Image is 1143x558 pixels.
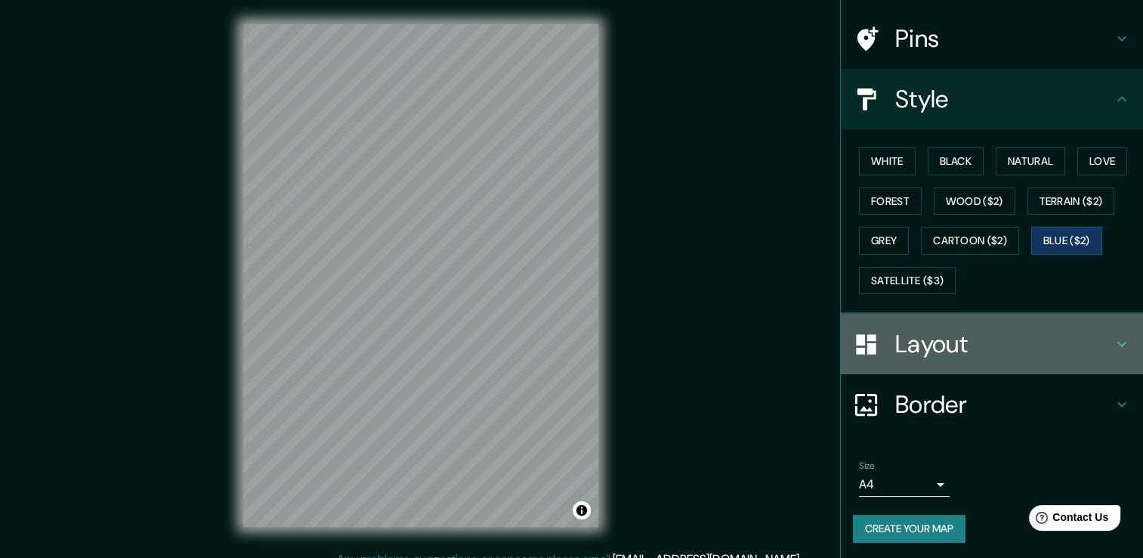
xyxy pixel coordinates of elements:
button: Toggle attribution [573,501,591,519]
button: Grey [859,227,909,255]
button: Natural [996,147,1065,175]
button: Satellite ($3) [859,267,956,295]
iframe: Help widget launcher [1009,499,1126,541]
button: Blue ($2) [1031,227,1102,255]
button: Black [928,147,984,175]
div: Style [841,69,1143,129]
button: Cartoon ($2) [921,227,1019,255]
div: A4 [859,473,950,497]
button: Forest [859,188,922,215]
h4: Border [895,389,1113,420]
div: Border [841,374,1143,435]
div: Layout [841,314,1143,374]
h4: Style [895,84,1113,114]
button: Terrain ($2) [1027,188,1115,215]
button: White [859,147,916,175]
h4: Pins [895,23,1113,54]
canvas: Map [243,24,598,527]
button: Create your map [853,515,965,543]
button: Wood ($2) [934,188,1015,215]
button: Love [1077,147,1127,175]
div: Pins [841,8,1143,69]
label: Size [859,460,875,473]
h4: Layout [895,329,1113,359]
